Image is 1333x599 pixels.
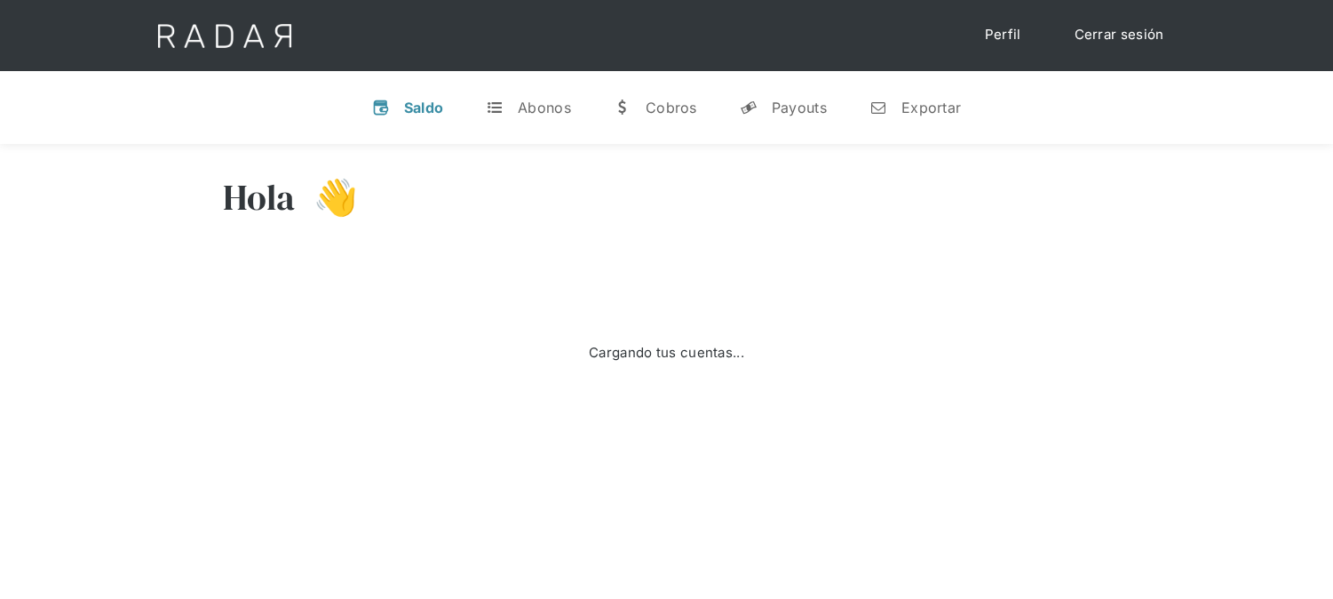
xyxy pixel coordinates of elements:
[901,99,961,116] div: Exportar
[223,175,296,220] h3: Hola
[740,99,758,116] div: y
[772,99,827,116] div: Payouts
[869,99,887,116] div: n
[614,99,631,116] div: w
[646,99,697,116] div: Cobros
[1057,18,1182,52] a: Cerrar sesión
[404,99,444,116] div: Saldo
[296,175,358,220] h3: 👋
[486,99,504,116] div: t
[518,99,571,116] div: Abonos
[967,18,1039,52] a: Perfil
[589,343,744,363] div: Cargando tus cuentas...
[372,99,390,116] div: v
